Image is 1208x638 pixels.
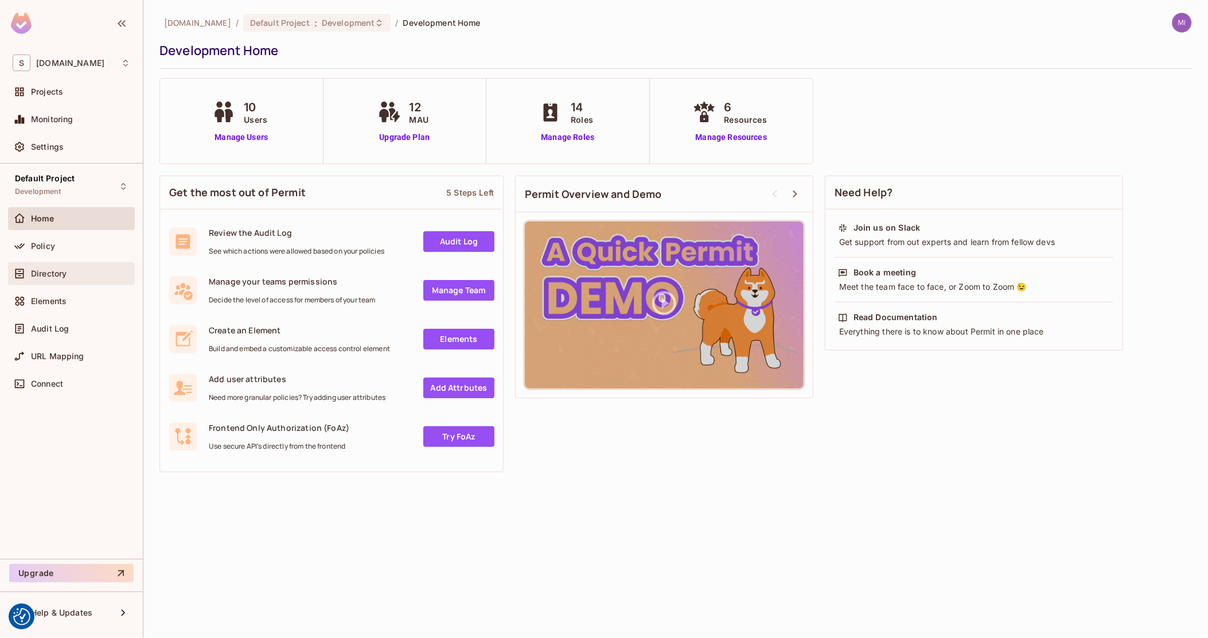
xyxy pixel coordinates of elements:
span: Use secure API's directly from the frontend [209,442,349,451]
div: Meet the team face to face, or Zoom to Zoom 😉 [838,281,1110,293]
span: Directory [31,269,67,278]
div: Book a meeting [854,267,916,278]
span: Development Home [403,17,481,28]
div: Development Home [159,42,1186,59]
span: See which actions were allowed based on your policies [209,247,384,256]
span: Policy [31,242,55,251]
img: Revisit consent button [13,608,30,625]
span: Users [244,114,267,126]
a: Manage Resources [690,131,773,143]
div: Everything there is to know about Permit in one place [838,326,1110,337]
span: : [314,18,318,28]
button: Upgrade [9,564,134,582]
img: michal.wojcik@testshipping.com [1172,13,1191,32]
div: Join us on Slack [854,222,920,234]
span: Home [31,214,54,223]
span: Resources [724,114,767,126]
span: 10 [244,99,267,116]
span: Permit Overview and Demo [525,187,662,201]
span: 12 [410,99,428,116]
span: Build and embed a customizable access control element [209,344,390,353]
span: Workspace: sea.live [36,59,104,68]
a: Try FoAz [423,426,494,447]
span: Development [322,17,375,28]
div: 5 Steps Left [446,187,494,198]
a: Upgrade Plan [375,131,434,143]
span: Review the Audit Log [209,227,384,238]
a: Manage Users [209,131,273,143]
a: Manage Roles [536,131,599,143]
span: Decide the level of access for members of your team [209,295,376,305]
li: / [236,17,239,28]
a: Audit Log [423,231,494,252]
span: Development [15,187,61,196]
span: Create an Element [209,325,390,336]
a: Elements [423,329,494,349]
span: Need Help? [835,185,893,200]
span: Elements [31,297,67,306]
div: Read Documentation [854,312,938,323]
button: Consent Preferences [13,608,30,625]
span: URL Mapping [31,352,84,361]
span: Need more granular policies? Try adding user attributes [209,393,385,402]
img: SReyMgAAAABJRU5ErkJggg== [11,13,32,34]
span: Monitoring [31,115,73,124]
span: Default Project [15,174,75,183]
span: Projects [31,87,63,96]
a: Add Attrbutes [423,378,494,398]
span: Get the most out of Permit [169,185,306,200]
span: the active workspace [164,17,231,28]
span: Frontend Only Authorization (FoAz) [209,422,349,433]
a: Manage Team [423,280,494,301]
span: Manage your teams permissions [209,276,376,287]
span: Audit Log [31,324,69,333]
li: / [395,17,398,28]
span: Settings [31,142,64,151]
span: Roles [571,114,593,126]
span: 6 [724,99,767,116]
span: Connect [31,379,63,388]
div: Get support from out experts and learn from fellow devs [838,236,1110,248]
span: 14 [571,99,593,116]
span: S [13,55,30,71]
span: Add user attributes [209,374,385,384]
span: Default Project [250,17,310,28]
span: MAU [410,114,428,126]
span: Help & Updates [31,608,92,617]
